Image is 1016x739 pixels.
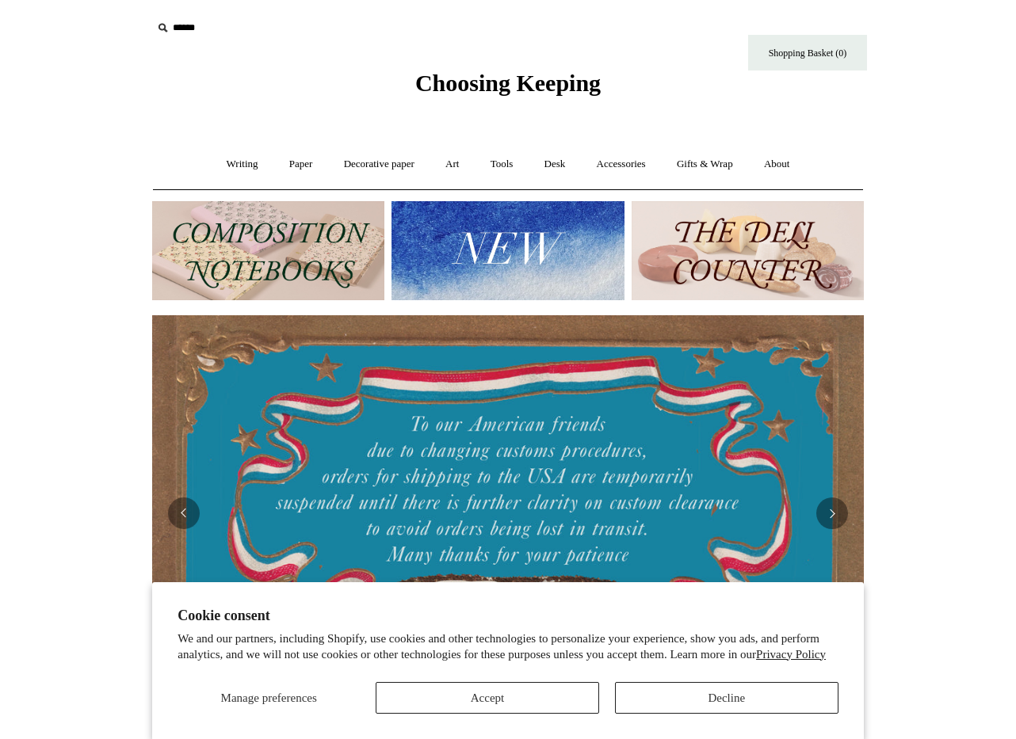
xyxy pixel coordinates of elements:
img: 202302 Composition ledgers.jpg__PID:69722ee6-fa44-49dd-a067-31375e5d54ec [152,201,384,300]
a: Desk [530,143,580,185]
img: USA PSA .jpg__PID:33428022-6587-48b7-8b57-d7eefc91f15a [152,315,864,711]
h2: Cookie consent [178,608,838,624]
button: Decline [615,682,838,714]
button: Next [816,497,848,529]
span: Manage preferences [221,691,317,704]
a: About [750,143,804,185]
a: Art [431,143,473,185]
img: New.jpg__PID:f73bdf93-380a-4a35-bcfe-7823039498e1 [392,201,624,300]
img: The Deli Counter [632,201,864,300]
button: Previous [168,497,200,529]
a: Decorative paper [330,143,429,185]
a: Shopping Basket (0) [748,35,867,70]
button: Accept [376,682,599,714]
a: Choosing Keeping [415,82,601,93]
span: Choosing Keeping [415,70,601,96]
a: Paper [275,143,327,185]
a: Gifts & Wrap [663,143,747,185]
button: Manage preferences [178,682,360,714]
a: Writing [212,143,273,185]
a: Accessories [582,143,660,185]
p: We and our partners, including Shopify, use cookies and other technologies to personalize your ex... [178,631,838,662]
a: Tools [476,143,528,185]
a: Privacy Policy [756,648,826,661]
